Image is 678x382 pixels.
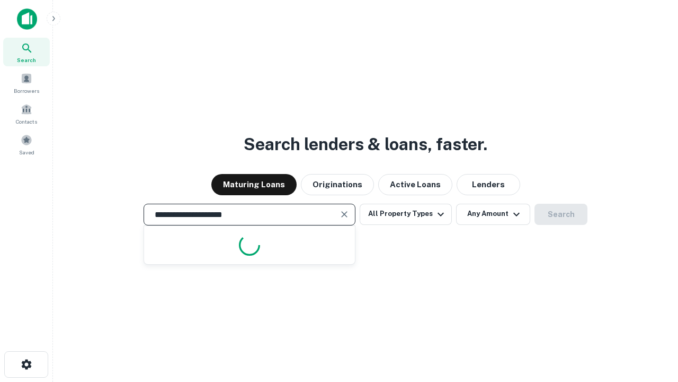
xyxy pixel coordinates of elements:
[211,174,297,195] button: Maturing Loans
[17,56,36,64] span: Search
[3,68,50,97] a: Borrowers
[3,130,50,159] a: Saved
[378,174,452,195] button: Active Loans
[19,148,34,157] span: Saved
[14,86,39,95] span: Borrowers
[17,8,37,30] img: capitalize-icon.png
[456,204,530,225] button: Any Amount
[625,297,678,348] iframe: Chat Widget
[457,174,520,195] button: Lenders
[16,117,37,126] span: Contacts
[360,204,452,225] button: All Property Types
[3,38,50,66] a: Search
[337,207,352,222] button: Clear
[3,99,50,128] a: Contacts
[301,174,374,195] button: Originations
[244,132,487,157] h3: Search lenders & loans, faster.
